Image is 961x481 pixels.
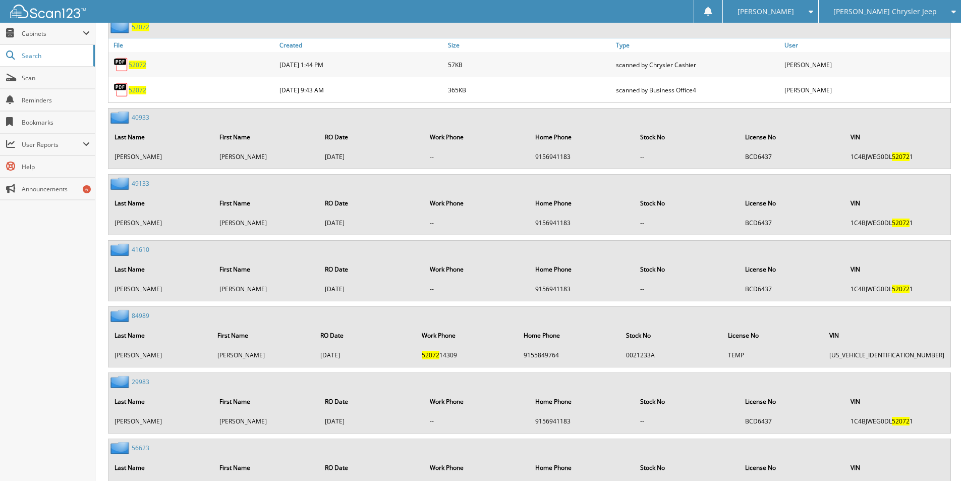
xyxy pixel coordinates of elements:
td: 9155849764 [519,347,620,363]
th: Home Phone [530,457,634,478]
th: RO Date [320,127,424,147]
th: Work Phone [417,325,518,346]
th: VIN [845,391,949,412]
th: RO Date [315,325,416,346]
span: Reminders [22,96,90,104]
td: -- [635,413,739,430]
th: VIN [845,127,949,147]
td: 1C4BJWEG0DL 1 [845,215,949,231]
th: Home Phone [530,127,634,147]
td: 9156941183 [530,281,634,297]
span: Cabinets [22,29,83,38]
th: License No [723,325,823,346]
span: [PERSON_NAME] Chrysler Jeep [833,9,937,15]
a: Created [277,38,445,52]
td: [DATE] [320,281,424,297]
div: 57KB [445,55,614,75]
span: User Reports [22,140,83,149]
td: 9156941183 [530,148,634,165]
th: Stock No [635,457,739,478]
th: License No [740,259,844,280]
span: 52072 [422,351,439,359]
span: 52072 [892,152,910,161]
img: folder2.png [110,376,132,388]
span: Search [22,51,88,60]
td: -- [425,148,529,165]
div: 365KB [445,80,614,100]
td: [PERSON_NAME] [109,413,213,430]
a: 56623 [132,444,149,452]
img: PDF.png [114,82,129,97]
th: License No [740,457,844,478]
div: Chat Widget [911,433,961,481]
th: Last Name [109,457,213,478]
span: [PERSON_NAME] [738,9,794,15]
td: BCD6437 [740,281,844,297]
td: [PERSON_NAME] [214,281,318,297]
td: 9156941183 [530,215,634,231]
img: folder2.png [110,21,132,33]
td: [DATE] [315,347,416,363]
td: -- [635,215,739,231]
th: Last Name [109,391,213,412]
td: [PERSON_NAME] [109,215,213,231]
a: Type [613,38,782,52]
span: 52072 [892,285,910,293]
a: 84989 [132,311,149,320]
td: -- [635,281,739,297]
a: Size [445,38,614,52]
td: [DATE] [320,148,424,165]
th: RO Date [320,193,424,213]
a: 52072 [129,86,146,94]
td: [US_VEHICLE_IDENTIFICATION_NUMBER] [824,347,949,363]
span: Announcements [22,185,90,193]
th: Last Name [109,325,211,346]
img: scan123-logo-white.svg [10,5,86,18]
th: VIN [845,193,949,213]
th: First Name [214,457,318,478]
td: [DATE] [320,215,424,231]
td: BCD6437 [740,148,844,165]
div: [DATE] 1:44 PM [277,55,445,75]
th: Stock No [635,127,739,147]
td: [PERSON_NAME] [109,281,213,297]
div: [PERSON_NAME] [782,55,950,75]
div: [PERSON_NAME] [782,80,950,100]
th: License No [740,193,844,213]
td: -- [425,281,529,297]
th: Last Name [109,259,213,280]
th: First Name [212,325,314,346]
td: [PERSON_NAME] [109,148,213,165]
a: User [782,38,950,52]
th: Stock No [635,193,739,213]
span: Help [22,163,90,171]
th: Home Phone [530,391,634,412]
th: License No [740,391,844,412]
td: [PERSON_NAME] [212,347,314,363]
th: Stock No [635,391,739,412]
td: 9156941183 [530,413,634,430]
th: Stock No [635,259,739,280]
td: 1C4BJWEG0DL 1 [845,148,949,165]
div: scanned by Chrysler Cashier [613,55,782,75]
a: 52072 [129,61,146,69]
th: Work Phone [425,457,529,478]
th: RO Date [320,259,424,280]
img: folder2.png [110,309,132,322]
td: BCD6437 [740,215,844,231]
th: First Name [214,259,318,280]
th: Work Phone [425,391,529,412]
td: [DATE] [320,413,424,430]
img: folder2.png [110,177,132,190]
td: [PERSON_NAME] [214,413,318,430]
div: scanned by Business Office4 [613,80,782,100]
th: Stock No [621,325,722,346]
td: TEMP [723,347,823,363]
td: -- [635,148,739,165]
span: Scan [22,74,90,82]
th: Home Phone [519,325,620,346]
td: 0021233A [621,347,722,363]
th: First Name [214,193,318,213]
td: [PERSON_NAME] [214,215,318,231]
